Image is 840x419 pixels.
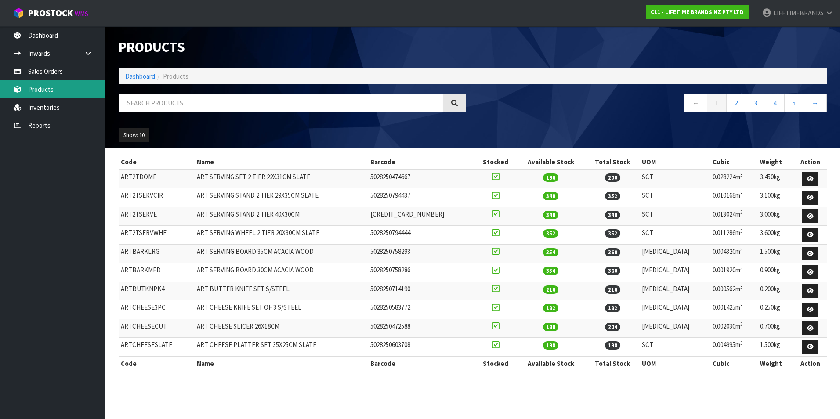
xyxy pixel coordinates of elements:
th: Action [794,356,827,370]
td: 3.100kg [758,188,794,207]
td: ARTCHEESESLATE [119,338,195,357]
th: Weight [758,356,794,370]
th: Stocked [475,356,516,370]
td: ART2TSERVE [119,207,195,226]
sup: 3 [740,209,743,215]
span: 354 [543,267,558,275]
td: 5028250794444 [368,226,475,245]
sup: 3 [740,265,743,271]
td: 0.001920m [710,263,758,282]
td: ART CHEESE SLICER 26X18CM [195,319,368,338]
th: Stocked [475,155,516,169]
td: ARTCHEESECUT [119,319,195,338]
sup: 3 [740,228,743,234]
td: 5028250714190 [368,282,475,300]
td: ART2TSERVWHE [119,226,195,245]
th: Barcode [368,155,475,169]
span: 354 [543,248,558,256]
th: Total Stock [586,155,640,169]
td: 5028250758286 [368,263,475,282]
td: 5028250603708 [368,338,475,357]
td: 0.000562m [710,282,758,300]
span: 360 [605,267,620,275]
td: 5028250474667 [368,170,475,188]
td: 0.028224m [710,170,758,188]
th: Available Stock [516,356,585,370]
td: 5028250583772 [368,300,475,319]
td: [MEDICAL_DATA] [640,300,710,319]
small: WMS [75,10,88,18]
td: 0.013024m [710,207,758,226]
a: → [804,94,827,112]
sup: 3 [740,246,743,253]
td: ART2TSERVCIR [119,188,195,207]
span: 204 [605,323,620,331]
nav: Page navigation [479,94,827,115]
td: 0.900kg [758,263,794,282]
td: 1.500kg [758,244,794,263]
td: ART CHEESE KNIFE SET OF 3 S/STEEL [195,300,368,319]
td: ART CHEESE PLATTER SET 35X25CM SLATE [195,338,368,357]
td: ART SERVING STAND 2 TIER 40X30CM [195,207,368,226]
sup: 3 [740,284,743,290]
td: 3.450kg [758,170,794,188]
td: 5028250794437 [368,188,475,207]
th: Action [794,155,827,169]
img: cube-alt.png [13,7,24,18]
td: 3.000kg [758,207,794,226]
span: 192 [543,304,558,312]
td: SCT [640,170,710,188]
td: [MEDICAL_DATA] [640,244,710,263]
td: 0.010168m [710,188,758,207]
span: 216 [543,285,558,294]
span: 352 [543,229,558,238]
span: ProStock [28,7,73,19]
td: SCT [640,207,710,226]
td: ART SERVING BOARD 35CM ACACIA WOOD [195,244,368,263]
td: ART SERVING WHEEL 2 TIER 20X30CM SLATE [195,226,368,245]
a: 5 [784,94,804,112]
a: 4 [765,94,785,112]
span: 196 [543,173,558,182]
span: 348 [605,211,620,219]
th: Cubic [710,155,758,169]
th: UOM [640,155,710,169]
td: 0.004320m [710,244,758,263]
td: ART BUTTER KNIFE SET S/STEEL [195,282,368,300]
a: 3 [746,94,765,112]
td: SCT [640,188,710,207]
td: ARTBUTKNPK4 [119,282,195,300]
td: 0.002030m [710,319,758,338]
strong: C11 - LIFETIME BRANDS NZ PTY LTD [651,8,744,16]
span: 348 [543,192,558,200]
td: 0.200kg [758,282,794,300]
th: Name [195,356,368,370]
td: [MEDICAL_DATA] [640,263,710,282]
td: 0.700kg [758,319,794,338]
td: ARTBARKLRG [119,244,195,263]
span: 192 [605,304,620,312]
td: [CREDIT_CARD_NUMBER] [368,207,475,226]
th: Barcode [368,356,475,370]
a: Dashboard [125,72,155,80]
span: Products [163,72,188,80]
td: ART SERVING SET 2 TIER 22X31CM SLATE [195,170,368,188]
th: Cubic [710,356,758,370]
sup: 3 [740,321,743,327]
h1: Products [119,40,466,55]
span: 348 [543,211,558,219]
span: 198 [543,341,558,350]
td: 0.250kg [758,300,794,319]
span: 216 [605,285,620,294]
th: Weight [758,155,794,169]
a: 1 [707,94,727,112]
a: 2 [726,94,746,112]
th: Code [119,356,195,370]
td: ART SERVING STAND 2 TIER 29X35CM SLATE [195,188,368,207]
button: Show: 10 [119,128,149,142]
td: 0.004995m [710,338,758,357]
td: 1.500kg [758,338,794,357]
th: Total Stock [586,356,640,370]
td: 3.600kg [758,226,794,245]
sup: 3 [740,303,743,309]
